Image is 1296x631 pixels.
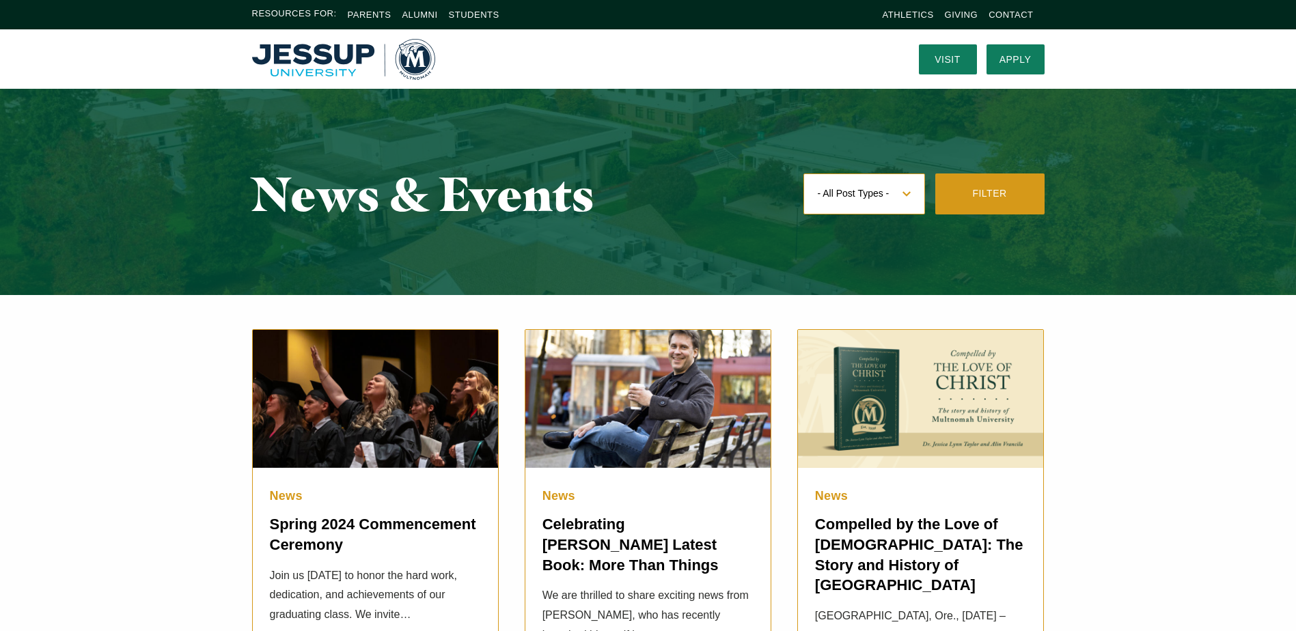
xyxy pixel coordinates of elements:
img: PLM streetcar [525,330,771,468]
span: News [542,489,575,503]
a: Visit [919,44,977,74]
h5: Compelled by the Love of [DEMOGRAPHIC_DATA]: The Story and History of [GEOGRAPHIC_DATA] [815,514,1027,596]
h1: News & Events [252,167,803,220]
img: Multnomah University Logo [252,39,435,80]
a: Giving [945,10,978,20]
span: News [815,489,848,503]
a: Students [449,10,499,20]
a: Athletics [883,10,934,20]
span: News [270,489,303,503]
a: Home [252,39,435,80]
img: Book Slide (Compelled by the Love of Christ) [798,330,1044,468]
h5: Spring 2024 Commencement Ceremony [270,514,482,555]
img: gradddddd [253,330,499,468]
a: Apply [987,44,1045,74]
p: Join us [DATE] to honor the hard work, dedication, and achievements of our graduating class. We i... [270,566,482,625]
a: Alumni [402,10,437,20]
a: Parents [348,10,391,20]
a: Contact [989,10,1033,20]
span: Resources For: [252,7,337,23]
button: Filter [935,173,1045,214]
h5: Celebrating [PERSON_NAME] Latest Book: More Than Things [542,514,754,576]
